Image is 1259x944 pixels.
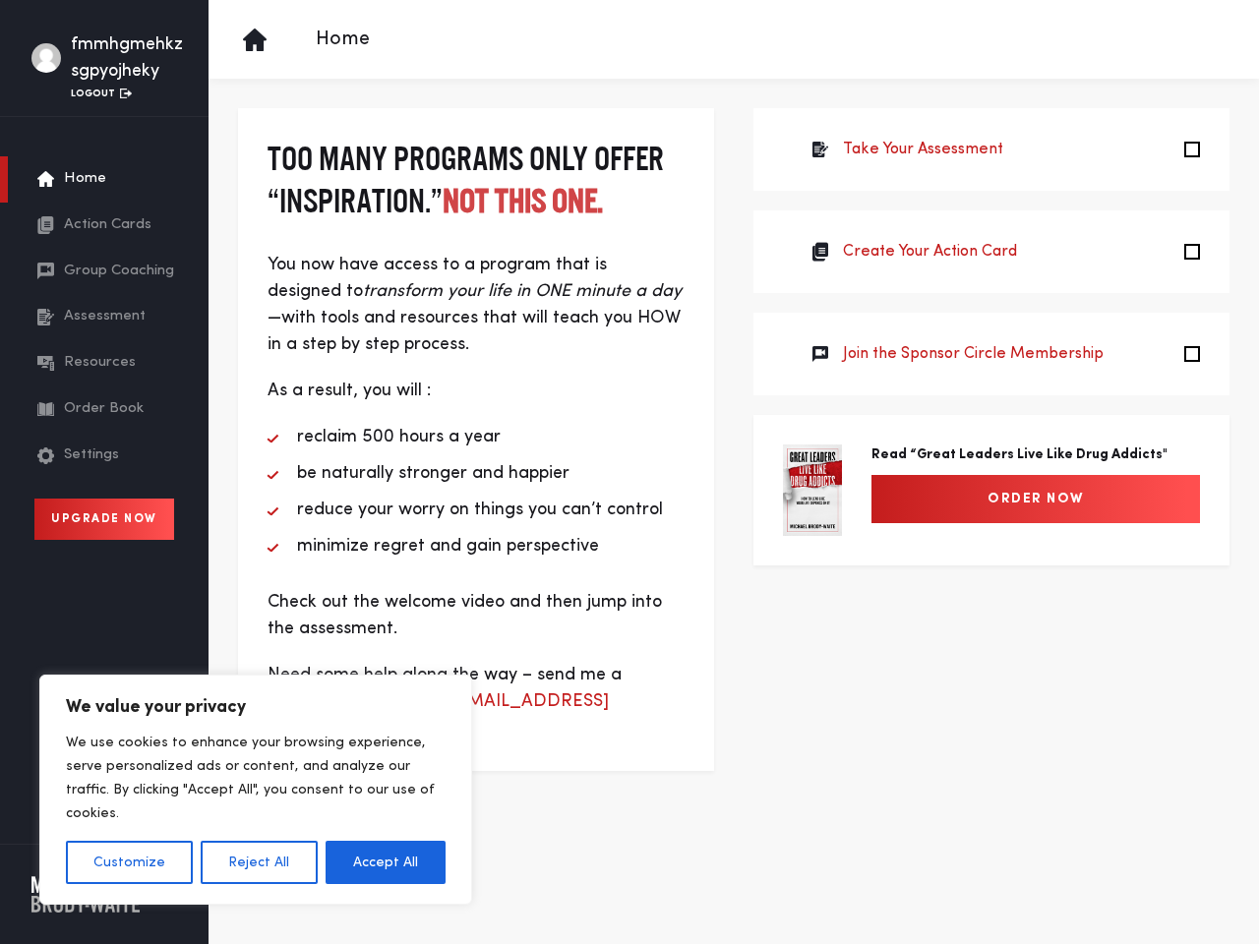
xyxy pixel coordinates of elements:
[64,168,106,191] span: Home
[71,88,132,98] a: Logout
[268,662,685,741] p: Need some help along the way – send me a note
[843,240,1017,264] a: Create Your Action Card
[34,499,174,540] a: Upgrade Now
[66,731,446,825] p: We use cookies to enhance your browsing experience, serve personalized ads or content, and analyz...
[363,282,682,300] em: transform your life in ONE minute a day
[64,261,174,283] span: Group Coaching
[268,138,685,222] h3: Too many programs only offer “inspiration.”
[268,589,685,642] p: Check out the welcome video and then jump into the assessment.
[326,841,446,884] button: Accept All
[268,533,685,560] li: minimize regret and gain perspective
[39,675,472,905] div: We value your privacy
[37,249,179,295] a: Group Coaching
[443,182,603,219] strong: Not this one.
[268,424,685,450] li: reclaim 500 hours a year
[64,444,119,467] span: Settings
[296,25,370,54] p: Home
[268,252,685,358] p: You now have access to a program that is designed to —with tools and resources that will teach yo...
[64,352,136,375] span: Resources
[37,340,179,386] a: Resources
[871,444,1200,465] p: Read “Great Leaders Live Like Drug Addicts"
[71,31,183,85] div: fmmhgmehkz sgpyojheky
[268,497,685,523] li: reduce your worry on things you can’t control
[37,386,179,433] a: Order Book
[843,138,1003,161] a: Take Your Assessment
[37,433,179,479] a: Settings
[64,214,151,237] span: Action Cards
[201,841,317,884] button: Reject All
[64,398,144,421] span: Order Book
[66,841,193,884] button: Customize
[37,294,179,340] a: Assessment
[37,156,179,203] a: Home
[871,475,1200,523] a: Order Now
[64,306,146,328] span: Assessment
[268,378,685,404] p: As a result, you will :
[66,695,446,719] p: We value your privacy
[843,342,1104,366] a: Join the Sponsor Circle Membership
[37,203,179,249] a: Action Cards
[268,460,685,487] li: be naturally stronger and happier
